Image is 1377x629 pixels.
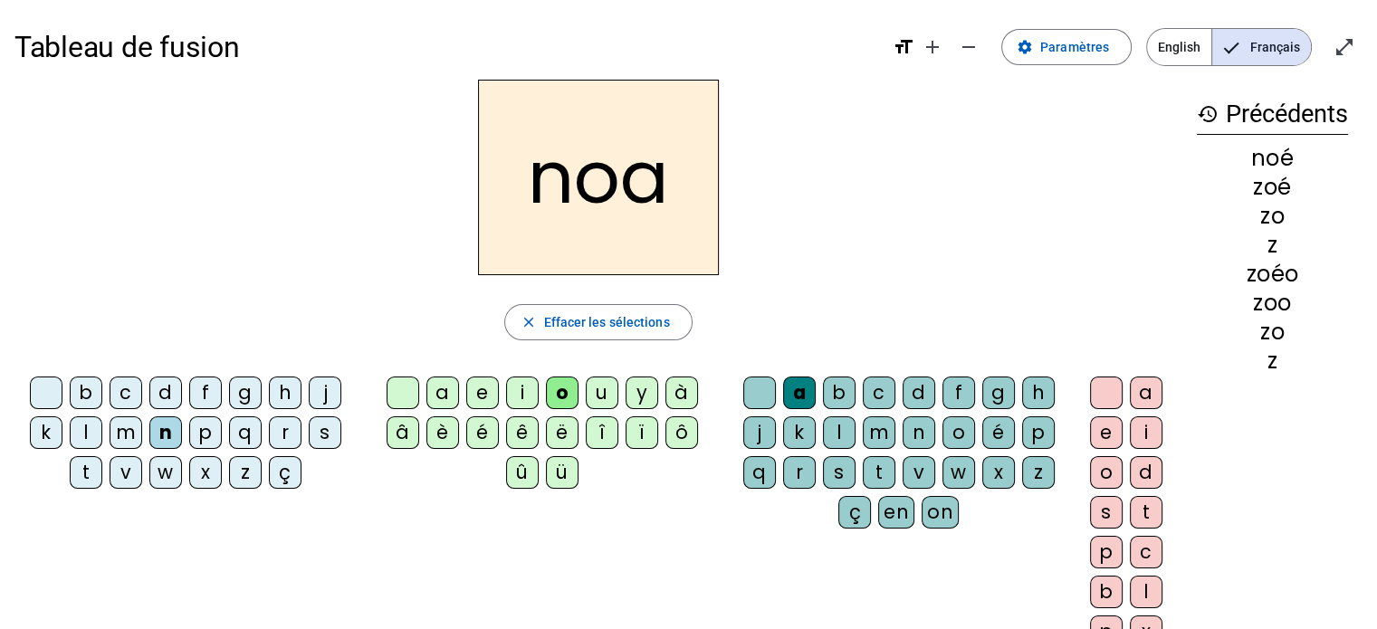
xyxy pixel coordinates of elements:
div: d [1130,456,1162,489]
div: o [942,416,975,449]
div: zoé [1197,176,1348,198]
div: v [110,456,142,489]
div: i [506,376,539,409]
button: Augmenter la taille de la police [914,29,951,65]
span: Français [1212,29,1311,65]
div: zoéo [1197,263,1348,285]
div: zo [1197,205,1348,227]
div: h [269,376,301,409]
div: noé [1197,148,1348,169]
div: ô [665,416,698,449]
div: s [1090,496,1123,529]
button: Effacer les sélections [504,304,692,340]
div: e [1090,416,1123,449]
div: r [783,456,816,489]
div: zo [1197,321,1348,343]
div: g [229,376,262,409]
div: p [189,416,222,449]
div: k [783,416,816,449]
div: l [70,416,102,449]
div: o [1090,456,1123,489]
div: t [70,456,102,489]
mat-icon: close [520,314,536,330]
div: c [1130,536,1162,568]
div: y [626,376,658,409]
div: ç [838,496,871,529]
button: Paramètres [1001,29,1132,65]
div: k [30,416,62,449]
div: b [1090,576,1123,608]
button: Entrer en plein écran [1326,29,1363,65]
div: g [982,376,1015,409]
div: f [942,376,975,409]
div: z [1197,350,1348,372]
div: l [1130,576,1162,608]
div: q [229,416,262,449]
div: j [309,376,341,409]
mat-icon: remove [958,36,980,58]
button: Diminuer la taille de la police [951,29,987,65]
div: s [309,416,341,449]
h2: noa [478,80,719,275]
mat-icon: settings [1017,39,1033,55]
div: ç [269,456,301,489]
div: p [1090,536,1123,568]
div: ê [506,416,539,449]
div: c [863,376,895,409]
div: d [149,376,182,409]
div: w [942,456,975,489]
div: zoo [1197,292,1348,314]
div: s [823,456,856,489]
div: en [878,496,914,529]
span: English [1147,29,1211,65]
div: i [1130,416,1162,449]
div: a [1130,376,1162,409]
div: z [229,456,262,489]
div: b [823,376,856,409]
div: p [1022,416,1055,449]
div: v [903,456,935,489]
mat-icon: add [922,36,943,58]
div: r [269,416,301,449]
div: m [110,416,142,449]
div: c [110,376,142,409]
mat-icon: format_size [893,36,914,58]
span: Paramètres [1040,36,1109,58]
div: î [586,416,618,449]
mat-icon: open_in_full [1334,36,1355,58]
div: q [743,456,776,489]
div: z [1022,456,1055,489]
div: w [149,456,182,489]
div: t [1130,496,1162,529]
mat-button-toggle-group: Language selection [1146,28,1312,66]
div: n [149,416,182,449]
div: t [863,456,895,489]
div: b [70,376,102,409]
div: a [426,376,459,409]
div: à [665,376,698,409]
div: d [903,376,935,409]
span: Effacer les sélections [543,311,669,333]
div: j [743,416,776,449]
div: o [546,376,579,409]
div: u [586,376,618,409]
div: ë [546,416,579,449]
div: è [426,416,459,449]
div: é [982,416,1015,449]
div: x [189,456,222,489]
div: é [466,416,499,449]
div: l [823,416,856,449]
div: x [982,456,1015,489]
div: n [903,416,935,449]
div: â [387,416,419,449]
div: z [1197,234,1348,256]
div: ü [546,456,579,489]
mat-icon: history [1197,103,1219,125]
div: a [783,376,816,409]
div: f [189,376,222,409]
div: m [863,416,895,449]
div: on [922,496,959,529]
div: e [466,376,499,409]
div: h [1022,376,1055,409]
div: ï [626,416,658,449]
